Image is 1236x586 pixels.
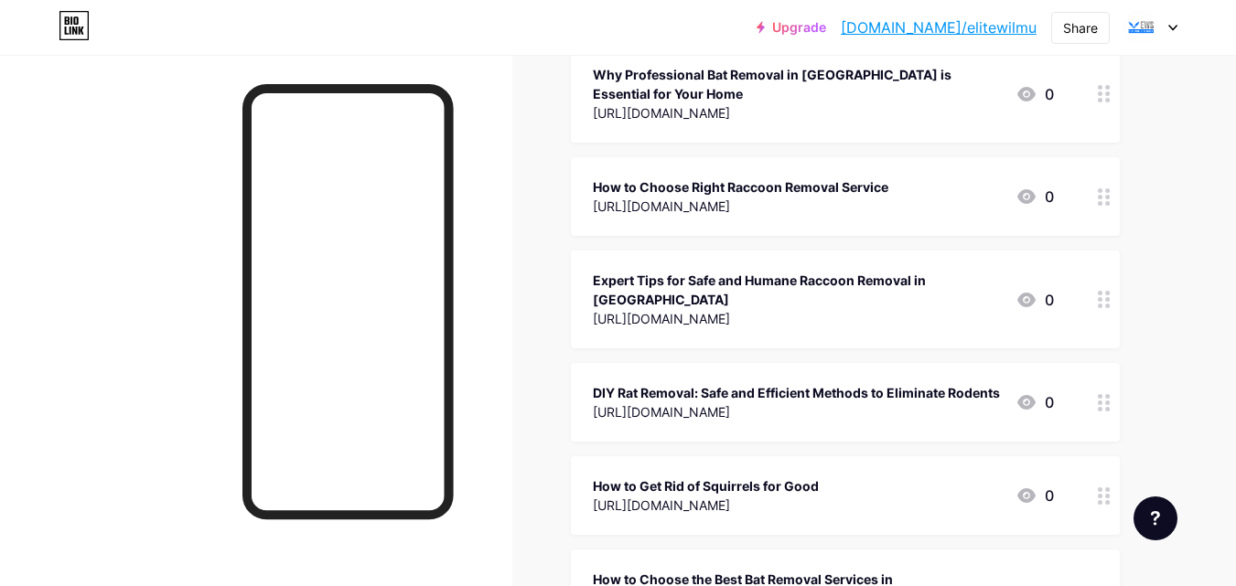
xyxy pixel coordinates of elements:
div: [URL][DOMAIN_NAME] [593,103,1001,123]
div: [URL][DOMAIN_NAME] [593,309,1001,328]
div: How to Choose Right Raccoon Removal Service [593,177,888,197]
a: Upgrade [757,20,826,35]
div: [URL][DOMAIN_NAME] [593,402,1000,421]
img: Elite Wildlife Services [1123,10,1158,45]
div: 0 [1016,186,1054,208]
div: 0 [1016,485,1054,506]
div: 0 [1016,83,1054,105]
div: Share [1063,18,1098,37]
div: Expert Tips for Safe and Humane Raccoon Removal in [GEOGRAPHIC_DATA] [593,271,1001,309]
div: 0 [1016,391,1054,413]
div: How to Get Rid of Squirrels for Good [593,476,819,495]
div: [URL][DOMAIN_NAME] [593,495,819,515]
div: 0 [1016,289,1054,311]
div: Why Professional Bat Removal in [GEOGRAPHIC_DATA] is Essential for Your Home [593,65,1001,103]
div: DIY Rat Removal: Safe and Efficient Methods to Eliminate Rodents [593,383,1000,402]
div: [URL][DOMAIN_NAME] [593,197,888,216]
a: [DOMAIN_NAME]/elitewilmu [841,16,1037,38]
